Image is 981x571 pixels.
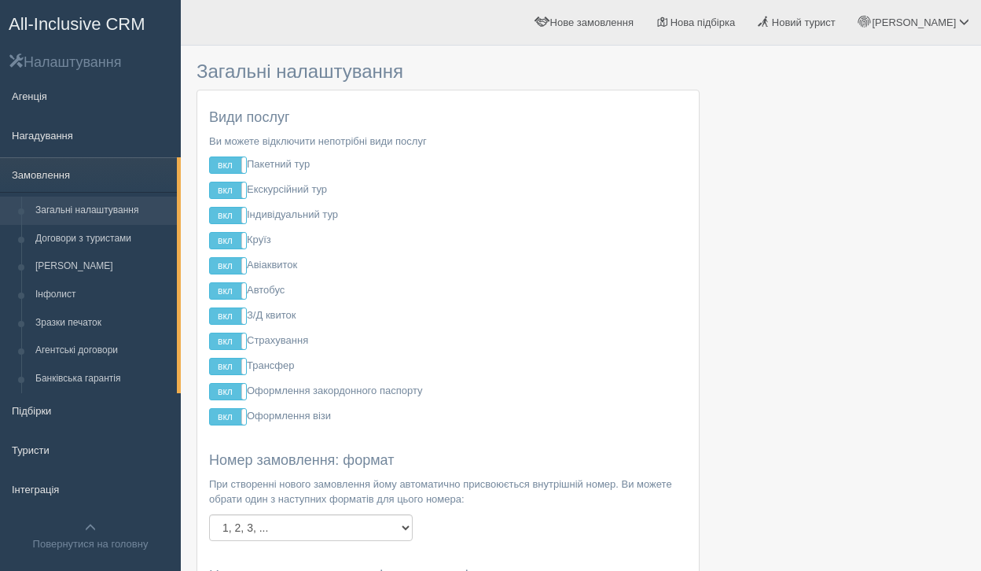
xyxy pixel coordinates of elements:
[197,61,700,82] h3: Загальні налаштування
[210,208,246,223] label: вкл
[210,359,246,374] label: вкл
[28,337,177,365] a: Агентські договори
[210,233,246,249] label: вкл
[210,258,246,274] label: вкл
[209,282,687,300] p: Автобус
[209,453,687,469] h4: Номер замовлення: формат
[210,384,246,400] label: вкл
[28,225,177,253] a: Договори з туристами
[28,365,177,393] a: Банківська гарантія
[209,182,687,199] p: Екскурсійний тур
[550,17,634,28] span: Нове замовлення
[209,257,687,274] p: Авіаквиток
[28,281,177,309] a: Інфолист
[209,477,687,507] p: При створенні нового замовлення йому автоматично присвоюється внутрішній номер. Ви можете обрати ...
[1,1,180,44] a: All-Inclusive CRM
[209,157,687,174] p: Пакетний тур
[209,134,687,149] p: Ви можете відключити непотрібні види послуг
[210,333,246,349] label: вкл
[209,110,687,126] h4: Види послуг
[209,308,687,325] p: З/Д квиток
[671,17,736,28] span: Нова підбірка
[209,358,687,375] p: Трансфер
[210,308,246,324] label: вкл
[772,17,836,28] span: Новий турист
[209,232,687,249] p: Круїз
[209,383,687,400] p: Оформлення закордонного паспорту
[209,333,687,350] p: Страхування
[872,17,956,28] span: [PERSON_NAME]
[28,252,177,281] a: [PERSON_NAME]
[209,408,687,425] p: Оформлення візи
[210,157,246,173] label: вкл
[9,14,145,34] span: All-Inclusive CRM
[210,409,246,425] label: вкл
[28,309,177,337] a: Зразки печаток
[28,197,177,225] a: Загальні налаштування
[209,207,687,224] p: Індивідуальний тур
[210,182,246,198] label: вкл
[210,283,246,299] label: вкл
